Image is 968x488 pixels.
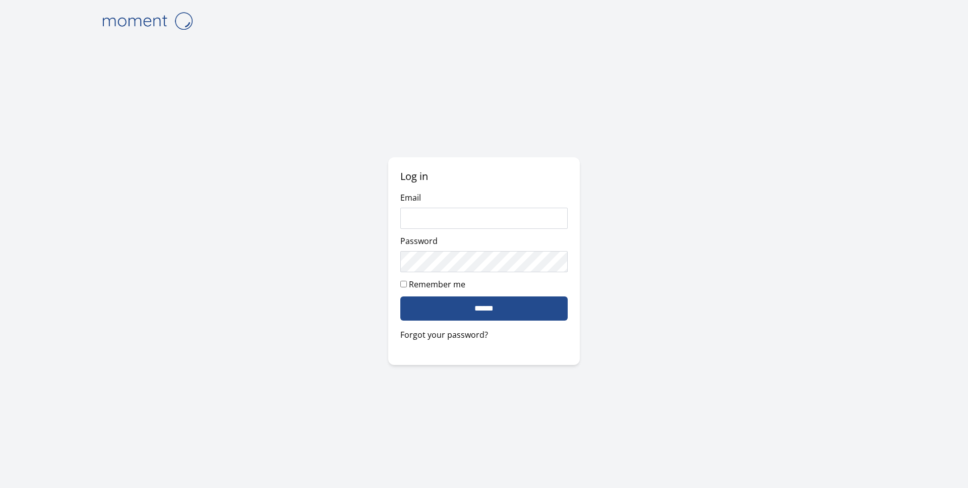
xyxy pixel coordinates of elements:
label: Email [400,192,421,203]
img: logo-4e3dc11c47720685a147b03b5a06dd966a58ff35d612b21f08c02c0306f2b779.png [97,8,198,34]
a: Forgot your password? [400,329,568,341]
h2: Log in [400,169,568,184]
label: Password [400,235,438,247]
label: Remember me [409,279,465,290]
